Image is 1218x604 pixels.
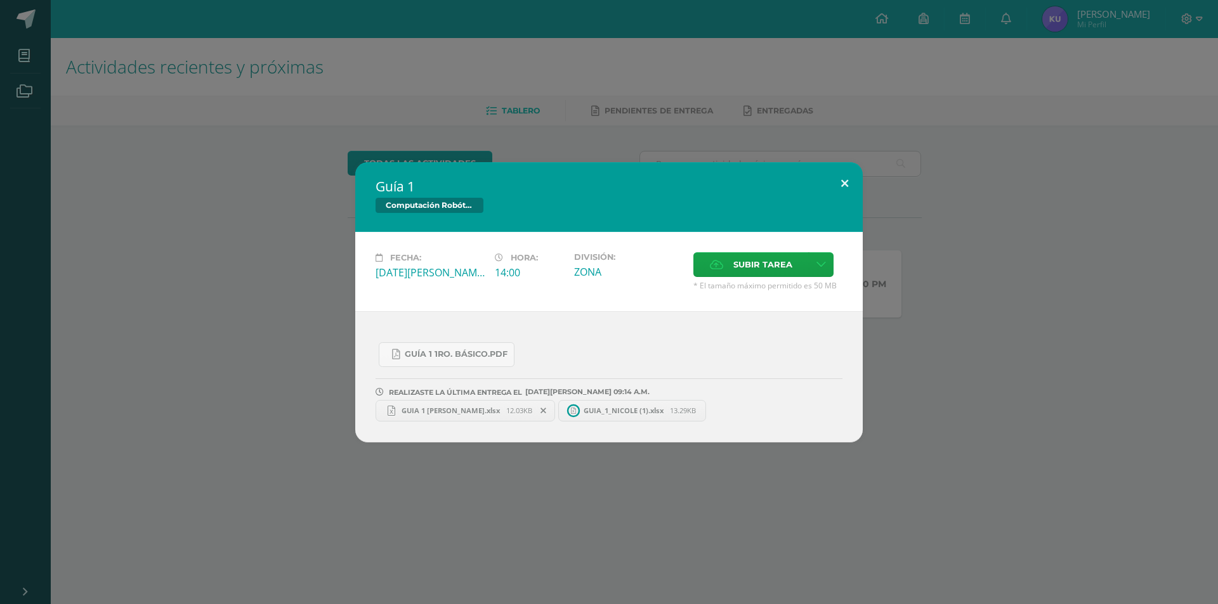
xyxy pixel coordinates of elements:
span: 12.03KB [506,406,532,415]
a: GUIA 1 [PERSON_NAME].xlsx 12.03KB [376,400,555,421]
span: 13.29KB [670,406,696,415]
span: [DATE][PERSON_NAME] 09:14 A.M. [522,392,650,392]
span: Subir tarea [733,253,792,276]
label: División: [574,252,683,262]
span: REALIZASTE LA ÚLTIMA ENTREGA EL [389,388,522,397]
button: Close (Esc) [827,162,863,205]
span: Hora: [511,253,538,262]
span: * El tamaño máximo permitido es 50 MB [693,280,842,291]
span: GUIA 1 [PERSON_NAME].xlsx [395,406,506,415]
h2: Guía 1 [376,177,842,195]
a: GUIA_1_NICOLE (1).xlsx 13.29KB [558,400,707,421]
span: Fecha: [390,253,421,262]
span: Remover entrega [533,404,554,418]
div: [DATE][PERSON_NAME] [376,266,485,280]
div: ZONA [574,265,683,279]
span: Guía 1 1ro. Básico.pdf [405,349,507,359]
a: Guía 1 1ro. Básico.pdf [379,342,514,367]
span: GUIA_1_NICOLE (1).xlsx [577,406,670,415]
div: 14:00 [495,266,564,280]
span: Computación Robótica [376,198,483,213]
